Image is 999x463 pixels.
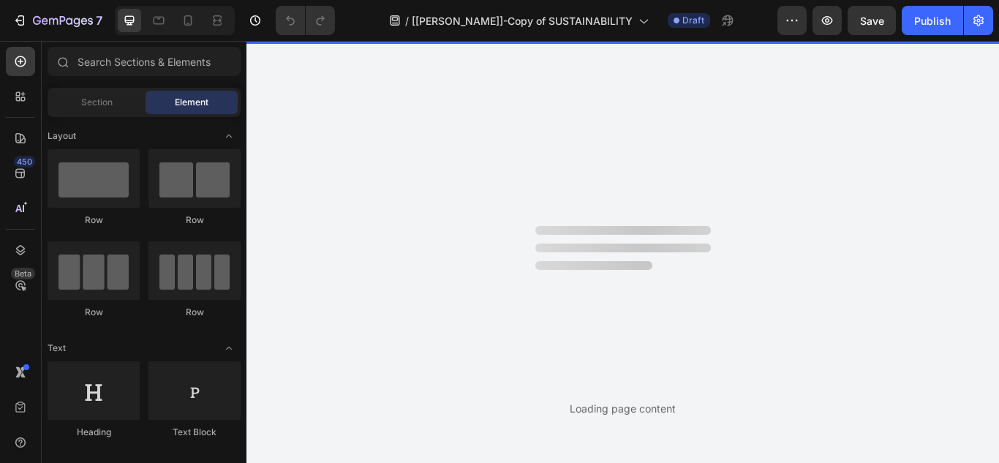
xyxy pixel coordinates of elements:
[860,15,884,27] span: Save
[276,6,335,35] div: Undo/Redo
[148,214,241,227] div: Row
[902,6,963,35] button: Publish
[682,14,704,27] span: Draft
[848,6,896,35] button: Save
[570,401,676,416] div: Loading page content
[11,268,35,279] div: Beta
[148,426,241,439] div: Text Block
[48,342,66,355] span: Text
[48,426,140,439] div: Heading
[81,96,113,109] span: Section
[48,306,140,319] div: Row
[412,13,633,29] span: [[PERSON_NAME]]-Copy of SUSTAINABILITY
[914,13,951,29] div: Publish
[14,156,35,167] div: 450
[48,47,241,76] input: Search Sections & Elements
[405,13,409,29] span: /
[6,6,109,35] button: 7
[217,336,241,360] span: Toggle open
[48,214,140,227] div: Row
[96,12,102,29] p: 7
[48,129,76,143] span: Layout
[217,124,241,148] span: Toggle open
[175,96,208,109] span: Element
[148,306,241,319] div: Row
